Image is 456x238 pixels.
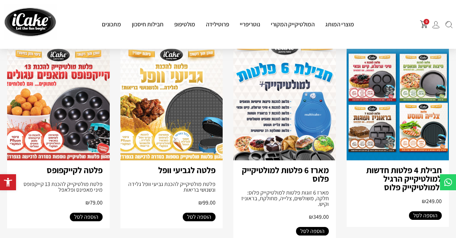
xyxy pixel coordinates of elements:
a: המולטיקייק המקורי [265,20,320,28]
span: ₪ [198,199,203,206]
div: מארז 6 זוגות פלטות למולטיקייק פלוס: חלקה, משולשים, צלייה, מחולקת, בראוניז וקיש. [240,190,329,207]
img: shopping-cart.png [420,20,428,28]
span: ₪ [309,213,313,221]
a: מוצרי המותג [320,20,359,28]
a: נוטריפריי [234,20,265,28]
a: מארז 6 פלטות למולטיקייק פלוס [242,164,329,184]
a: פלטה לקייקפופס [47,164,103,176]
a: מתכונים [97,20,126,28]
a: חבילת 4 פלטות חדשות למולטיקייק הרגיל ולמולטיקייק פלוס [366,164,442,193]
a: פרוטילידה [201,20,234,28]
a: חבילות חיסכון [126,20,169,28]
span: הוספה לסל [413,211,437,220]
span: 249.00 [422,197,442,205]
a: הוספה לסל [70,213,103,221]
a: פלטה לגביעי וופל [158,164,216,176]
span: הוספה לסל [187,213,211,221]
span: 0 [424,19,429,25]
div: פלטת מולטיקייק להכנת גביעי וופל גלידה ונשנושי בריאות [128,181,216,193]
span: ₪ [422,197,426,205]
span: הוספה לסל [300,227,325,236]
a: מולטיפופ [169,20,201,28]
button: פתח עגלת קניות צדדית [420,20,428,28]
span: 79.00 [85,199,103,206]
span: 99.00 [198,199,216,206]
span: 349.00 [309,213,329,221]
a: הוספה לסל [409,211,442,220]
a: הוספה לסל [183,213,216,221]
span: ₪ [85,199,90,206]
span: הוספה לסל [74,213,98,221]
a: הוספה לסל [296,227,329,236]
div: פלטת מולטיקייק להכנת 13 קייקפופס מיני מאפינס ופלאפל [14,181,103,193]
